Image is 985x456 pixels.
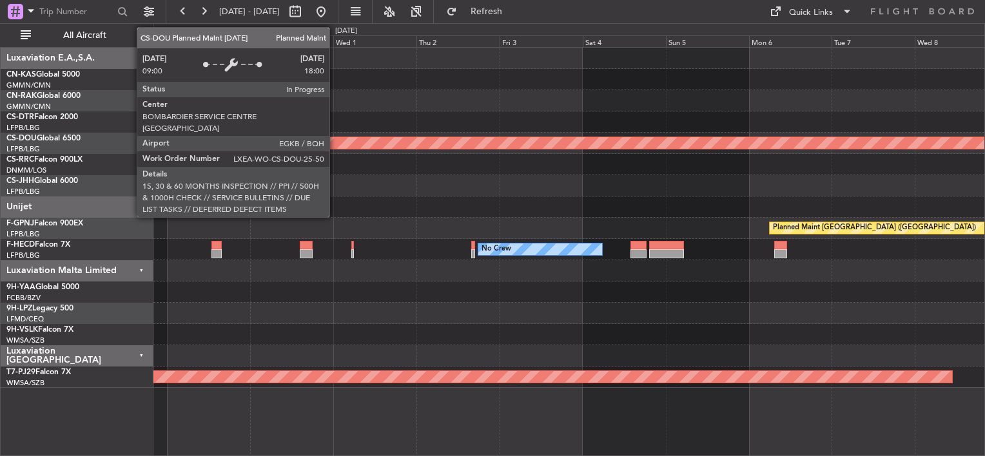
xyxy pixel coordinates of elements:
button: Quick Links [763,1,859,22]
span: CS-JHH [6,177,34,185]
a: F-GPNJFalcon 900EX [6,220,83,227]
span: Refresh [460,7,514,16]
a: CS-DOUGlobal 6500 [6,135,81,142]
span: F-HECD [6,241,35,249]
span: 9H-VSLK [6,326,38,334]
span: [DATE] - [DATE] [219,6,280,17]
span: CS-RRC [6,156,34,164]
span: T7-PJ29 [6,368,35,376]
button: All Aircraft [14,25,140,46]
a: LFPB/LBG [6,144,40,154]
a: CN-RAKGlobal 6000 [6,92,81,100]
a: CS-RRCFalcon 900LX [6,156,83,164]
div: Tue 7 [832,35,915,47]
div: Mon 29 [167,35,250,47]
div: [DATE] [156,26,178,37]
a: LFPB/LBG [6,187,40,196]
a: LFMD/CEQ [6,314,44,324]
span: CN-RAK [6,92,37,100]
a: 9H-YAAGlobal 5000 [6,283,79,291]
a: GMMN/CMN [6,102,51,111]
button: Refresh [440,1,518,22]
span: CS-DOU [6,135,37,142]
span: All Aircraft [34,31,136,40]
span: 9H-YAA [6,283,35,291]
a: WMSA/SZB [6,336,44,345]
a: GMMN/CMN [6,81,51,90]
a: LFPB/LBG [6,123,40,133]
span: F-GPNJ [6,220,34,227]
a: LFPB/LBG [6,229,40,239]
span: 9H-LPZ [6,305,32,312]
div: [DATE] [335,26,357,37]
a: WMSA/SZB [6,378,44,388]
div: Thu 2 [416,35,500,47]
a: DNMM/LOS [6,166,46,175]
a: F-HECDFalcon 7X [6,241,70,249]
div: Planned Maint [GEOGRAPHIC_DATA] ([GEOGRAPHIC_DATA]) [773,218,976,238]
a: CN-KASGlobal 5000 [6,71,80,79]
a: CS-DTRFalcon 2000 [6,113,78,121]
a: LFPB/LBG [6,251,40,260]
input: Trip Number [39,2,113,21]
a: 9H-VSLKFalcon 7X [6,326,73,334]
a: FCBB/BZV [6,293,41,303]
div: No Crew [482,240,511,259]
div: Mon 6 [749,35,832,47]
span: CS-DTR [6,113,34,121]
div: Sun 5 [666,35,749,47]
div: Fri 3 [500,35,583,47]
div: Sat 4 [583,35,666,47]
a: T7-PJ29Falcon 7X [6,368,71,376]
div: Wed 1 [333,35,416,47]
div: Tue 30 [250,35,333,47]
span: CN-KAS [6,71,36,79]
div: Quick Links [789,6,833,19]
a: CS-JHHGlobal 6000 [6,177,78,185]
a: 9H-LPZLegacy 500 [6,305,73,312]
